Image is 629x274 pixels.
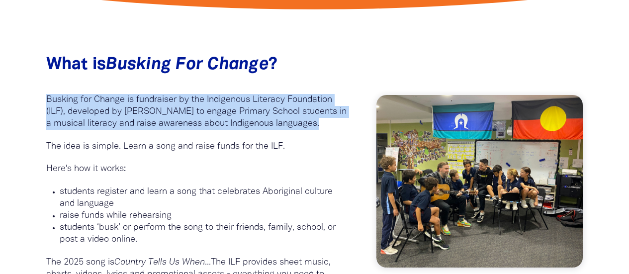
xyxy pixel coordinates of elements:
p: raise funds while rehearsing [60,210,347,222]
p: students register and learn a song that celebrates Aboriginal culture and language [60,186,347,210]
span: What is ? [46,57,278,73]
p: The idea is simple. Learn a song and raise funds for the ILF. [46,141,347,153]
em: Country Tells Us When... [114,258,211,267]
img: Josh Pyke with a Busking For Change Class [376,95,583,268]
p: Here's how it works: [46,163,347,175]
em: Busking For Change [106,57,269,73]
p: Busking for Change is fundraiser by the Indigenous Literacy Foundation (ILF), developed by [PERSO... [46,94,347,130]
p: students ‘busk’ or perform the song to their friends, family, school, or post a video online. [60,222,347,246]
